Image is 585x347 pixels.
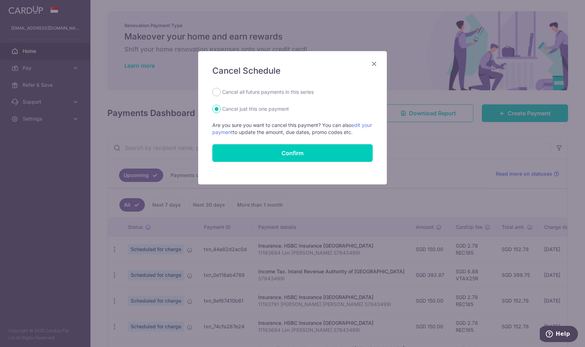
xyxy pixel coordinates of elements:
[212,144,373,162] button: Confirm
[222,105,289,113] label: Cancel just this one payment
[222,88,314,96] label: Cancel all future payments in this series
[212,65,373,77] h5: Cancel Schedule
[540,326,578,343] iframe: Opens a widget where you can find more information
[212,122,373,136] p: Are you sure you want to cancel this payment? You can also to update the amount, due dates, promo...
[370,60,378,68] button: Close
